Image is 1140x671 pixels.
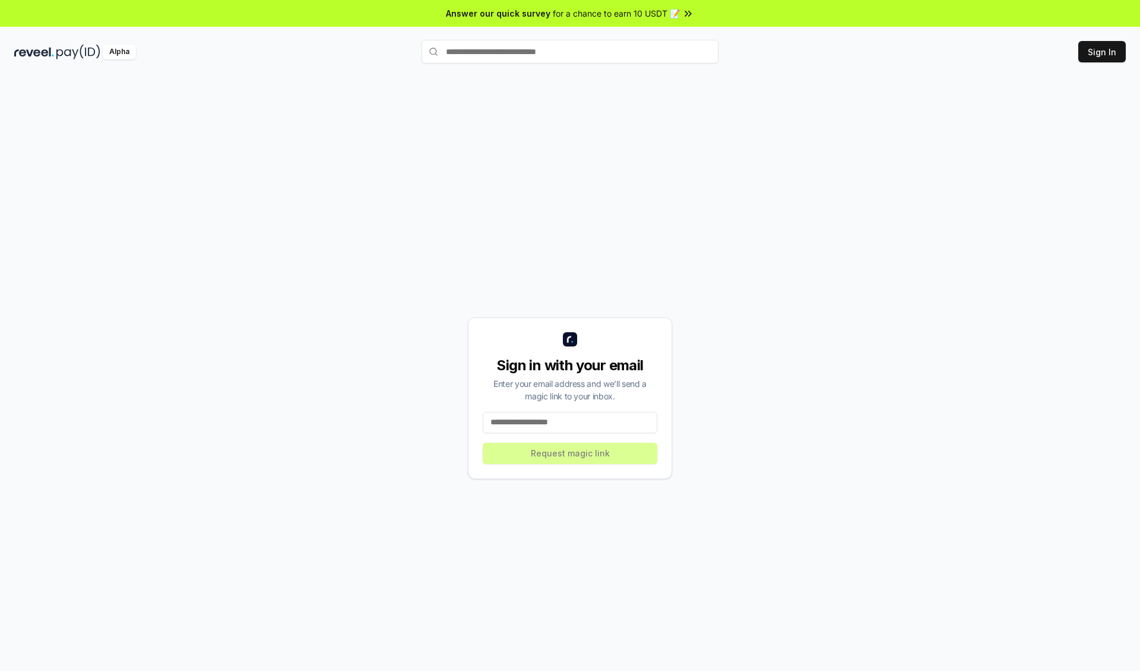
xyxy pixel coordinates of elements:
button: Sign In [1078,41,1126,62]
div: Alpha [103,45,136,59]
div: Enter your email address and we’ll send a magic link to your inbox. [483,377,657,402]
span: for a chance to earn 10 USDT 📝 [553,7,680,20]
div: Sign in with your email [483,356,657,375]
img: reveel_dark [14,45,54,59]
img: logo_small [563,332,577,346]
span: Answer our quick survey [446,7,550,20]
img: pay_id [56,45,100,59]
